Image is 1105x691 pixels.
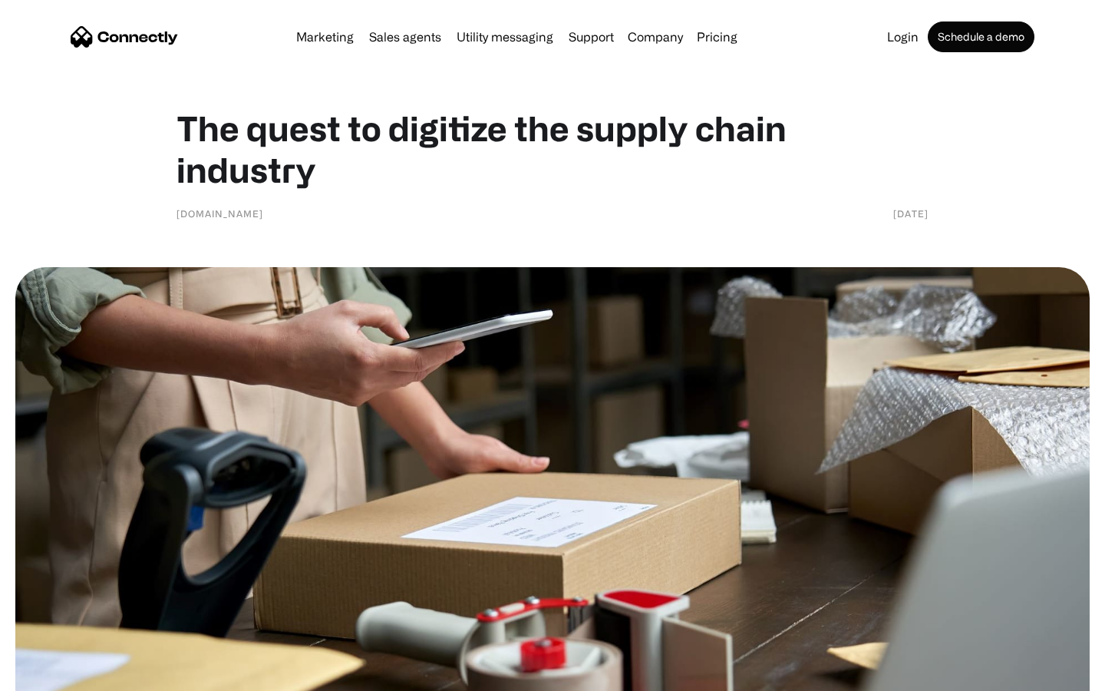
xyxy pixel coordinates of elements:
[290,31,360,43] a: Marketing
[893,206,929,221] div: [DATE]
[881,31,925,43] a: Login
[450,31,559,43] a: Utility messaging
[691,31,744,43] a: Pricing
[928,21,1034,52] a: Schedule a demo
[176,206,263,221] div: [DOMAIN_NAME]
[363,31,447,43] a: Sales agents
[176,107,929,190] h1: The quest to digitize the supply chain industry
[15,664,92,686] aside: Language selected: English
[628,26,683,48] div: Company
[562,31,620,43] a: Support
[31,664,92,686] ul: Language list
